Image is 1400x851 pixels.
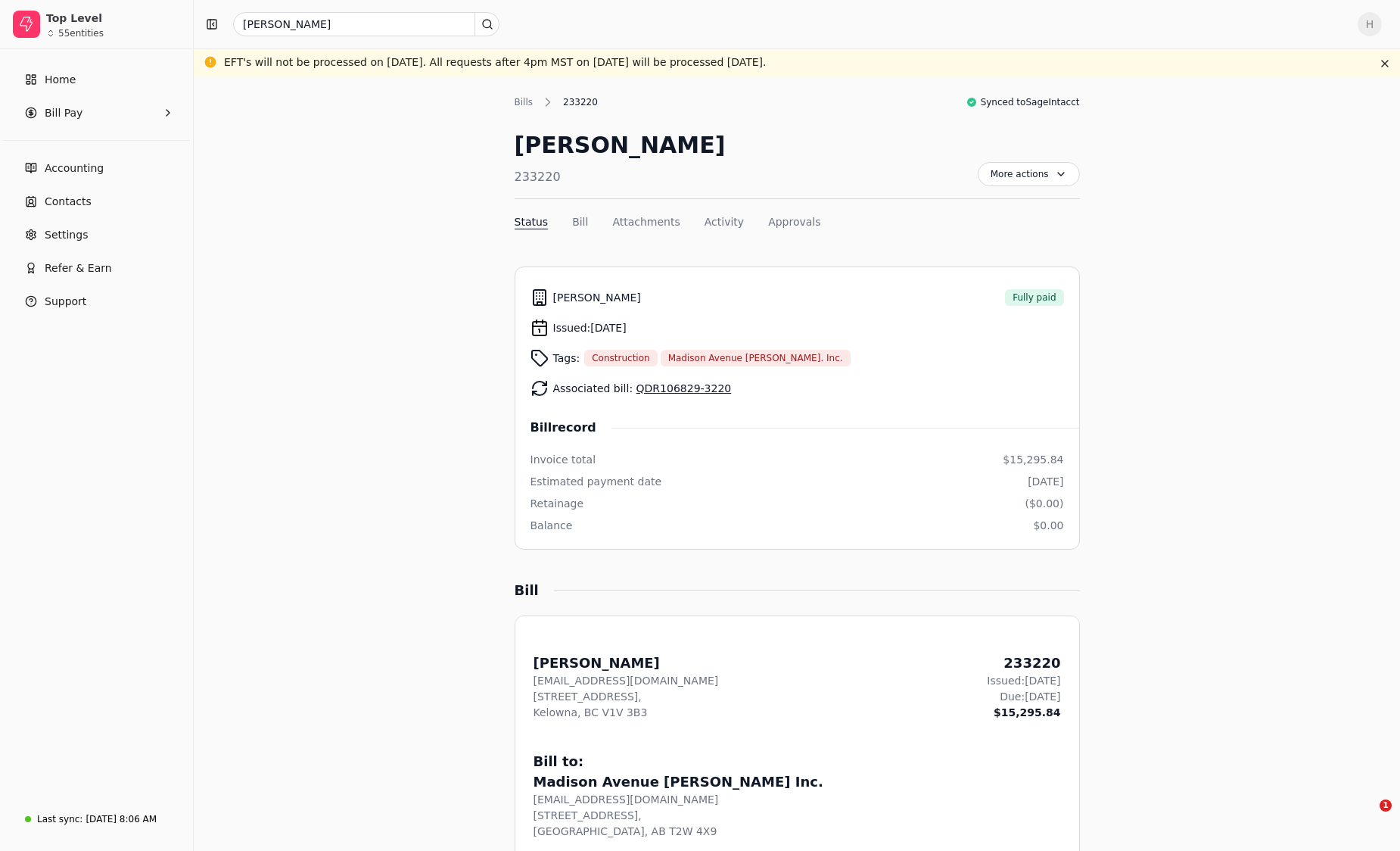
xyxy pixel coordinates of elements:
[45,105,82,121] span: Bill Pay
[6,64,187,95] a: Home
[515,168,726,186] div: 233220
[530,474,662,490] div: Estimated payment date
[534,824,1061,840] div: [GEOGRAPHIC_DATA], AB T2W 4X9
[612,214,680,230] button: Attachments
[987,705,1060,721] div: $15,295.84
[534,689,719,705] div: [STREET_ADDRESS],
[1358,12,1382,36] button: H
[515,580,554,600] div: Bill
[534,653,719,673] div: [PERSON_NAME]
[553,320,627,336] span: Issued: [DATE]
[6,153,187,183] a: Accounting
[981,95,1080,109] span: Synced to SageIntacct
[1028,474,1063,490] div: [DATE]
[45,294,86,310] span: Support
[233,12,499,36] input: Search
[530,452,596,468] div: Invoice total
[705,214,744,230] button: Activity
[553,290,641,306] span: [PERSON_NAME]
[534,772,1061,792] div: Madison Avenue [PERSON_NAME] Inc.
[45,227,88,243] span: Settings
[6,286,187,316] button: Support
[1003,452,1063,468] div: $15,295.84
[768,214,820,230] button: Approvals
[6,253,187,283] button: Refer & Earn
[45,260,112,276] span: Refer & Earn
[572,214,588,230] button: Bill
[668,351,843,365] span: Madison Avenue [PERSON_NAME]. Inc.
[86,812,157,826] div: [DATE] 8:06 AM
[534,792,1061,808] div: [EMAIL_ADDRESS][DOMAIN_NAME]
[6,186,187,217] a: Contacts
[515,214,549,230] button: Status
[58,29,104,38] div: 55 entities
[515,95,605,110] nav: Breadcrumb
[530,518,573,534] div: Balance
[46,11,180,26] div: Top Level
[515,95,541,109] div: Bills
[987,653,1060,673] div: 233220
[636,382,732,394] a: QDR106829-3220
[553,381,732,397] span: Associated bill:
[987,673,1060,689] div: Issued: [DATE]
[1349,800,1385,836] iframe: Intercom live chat
[534,705,719,721] div: Kelowna, BC V1V 3B3
[534,808,1061,824] div: [STREET_ADDRESS],
[530,419,611,437] span: Bill record
[978,162,1080,186] button: More actions
[45,72,76,88] span: Home
[1033,518,1063,534] div: $0.00
[592,351,649,365] span: Construction
[45,194,92,210] span: Contacts
[6,98,187,128] button: Bill Pay
[37,812,82,826] div: Last sync:
[987,689,1060,705] div: Due: [DATE]
[534,673,719,689] div: [EMAIL_ADDRESS][DOMAIN_NAME]
[6,220,187,250] a: Settings
[530,496,584,512] div: Retainage
[534,751,1061,772] div: Bill to:
[1013,291,1056,304] span: Fully paid
[1025,496,1063,512] div: ($0.00)
[224,55,767,70] div: EFT's will not be processed on [DATE]. All requests after 4pm MST on [DATE] will be processed [DA...
[515,128,726,162] div: [PERSON_NAME]
[6,806,187,833] a: Last sync:[DATE] 8:06 AM
[45,161,104,176] span: Accounting
[553,351,580,366] span: Tags:
[1380,800,1392,812] span: 1
[555,95,605,109] div: 233220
